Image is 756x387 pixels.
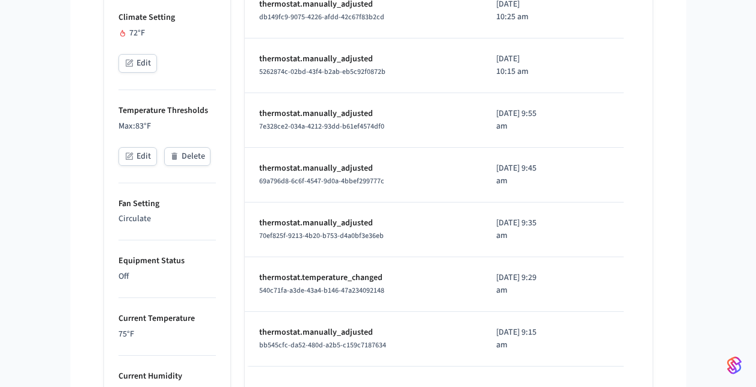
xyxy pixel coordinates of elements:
[259,53,467,66] p: thermostat.manually_adjusted
[727,356,742,375] img: SeamLogoGradient.69752ec5.svg
[164,147,211,166] button: Delete
[118,147,157,166] button: Edit
[118,105,216,117] p: Temperature Thresholds
[259,121,384,132] span: 7e328ce2-034a-4212-93dd-b61ef4574df0
[496,217,539,242] p: [DATE] 9:35 am
[496,162,539,187] p: [DATE] 9:45 am
[259,12,384,22] span: db149fc9-9075-4226-afdd-42c67f83b2cd
[259,340,386,350] span: bb545cfc-da52-480d-a2b5-c159c7187634
[496,272,539,297] p: [DATE] 9:29 am
[118,312,216,325] p: Current Temperature
[496,53,539,78] p: [DATE] 10:15 am
[118,198,216,210] p: Fan Setting
[259,108,467,120] p: thermostat.manually_adjusted
[496,108,539,133] p: [DATE] 9:55 am
[118,54,157,73] button: Edit
[118,27,216,40] div: 72 °F
[259,326,467,339] p: thermostat.manually_adjusted
[496,326,539,352] p: [DATE] 9:15 am
[259,272,467,284] p: thermostat.temperature_changed
[259,285,384,296] span: 540c71fa-a3de-43a4-b146-47a234092148
[259,162,467,175] p: thermostat.manually_adjusted
[118,255,216,267] p: Equipment Status
[118,370,216,383] p: Current Humidity
[259,217,467,230] p: thermostat.manually_adjusted
[259,231,384,241] span: 70ef825f-9213-4b20-b753-d4a0bf3e36eb
[118,270,216,283] p: Off
[259,176,384,186] span: 69a796d8-6c6f-4547-9d0a-4bbef299777c
[118,213,216,225] p: Circulate
[259,67,386,77] span: 5262874c-02bd-43f4-b2ab-eb5c92f0872b
[118,120,216,133] p: Max: 83 °F
[118,328,216,341] p: 75 °F
[118,11,216,24] p: Climate Setting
